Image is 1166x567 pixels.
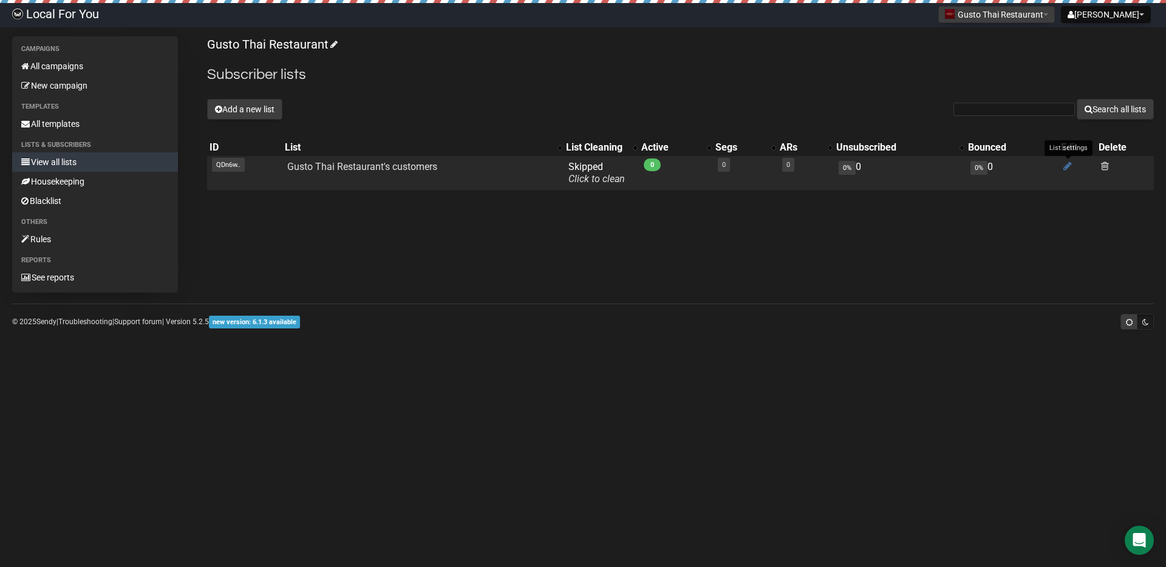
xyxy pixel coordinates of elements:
[12,114,178,134] a: All templates
[715,141,765,154] div: Segs
[836,141,953,154] div: Unsubscribed
[1061,6,1151,23] button: [PERSON_NAME]
[1045,140,1093,156] div: List settings
[207,64,1154,86] h2: Subscriber lists
[780,141,822,154] div: ARs
[12,42,178,56] li: Campaigns
[938,6,1055,23] button: Gusto Thai Restaurant
[639,139,713,156] th: Active: No sort applied, activate to apply an ascending sort
[834,156,966,190] td: 0
[777,139,834,156] th: ARs: No sort applied, activate to apply an ascending sort
[12,152,178,172] a: View all lists
[1096,139,1154,156] th: Delete: No sort applied, sorting is disabled
[1099,141,1151,154] div: Delete
[58,317,112,326] a: Troubleshooting
[834,139,966,156] th: Unsubscribed: No sort applied, activate to apply an ascending sort
[722,161,726,169] a: 0
[12,138,178,152] li: Lists & subscribers
[644,158,661,171] span: 0
[564,139,639,156] th: List Cleaning: No sort applied, activate to apply an ascending sort
[282,139,564,156] th: List: No sort applied, activate to apply an ascending sort
[641,141,701,154] div: Active
[568,173,625,185] a: Click to clean
[1125,526,1154,555] div: Open Intercom Messenger
[12,100,178,114] li: Templates
[12,229,178,249] a: Rules
[968,141,1046,154] div: Bounced
[12,8,23,19] img: d61d2441668da63f2d83084b75c85b29
[207,37,336,52] a: Gusto Thai Restaurant
[12,56,178,76] a: All campaigns
[285,141,552,154] div: List
[12,268,178,287] a: See reports
[209,317,300,326] a: new version: 6.1.3 available
[12,172,178,191] a: Housekeeping
[12,215,178,229] li: Others
[966,139,1059,156] th: Bounced: No sort applied, activate to apply an ascending sort
[786,161,790,169] a: 0
[568,161,625,185] span: Skipped
[945,9,955,19] img: 949.jpg
[287,161,437,172] a: Gusto Thai Restaurant's customers
[207,139,282,156] th: ID: No sort applied, sorting is disabled
[212,158,245,172] span: QDn6w..
[12,253,178,268] li: Reports
[210,141,279,154] div: ID
[566,141,627,154] div: List Cleaning
[12,191,178,211] a: Blacklist
[209,316,300,328] span: new version: 6.1.3 available
[207,99,282,120] button: Add a new list
[12,315,300,328] p: © 2025 | | | Version 5.2.5
[1077,99,1154,120] button: Search all lists
[713,139,777,156] th: Segs: No sort applied, activate to apply an ascending sort
[36,317,56,326] a: Sendy
[970,161,987,175] span: 0%
[114,317,162,326] a: Support forum
[839,161,856,175] span: 0%
[966,156,1059,190] td: 0
[12,76,178,95] a: New campaign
